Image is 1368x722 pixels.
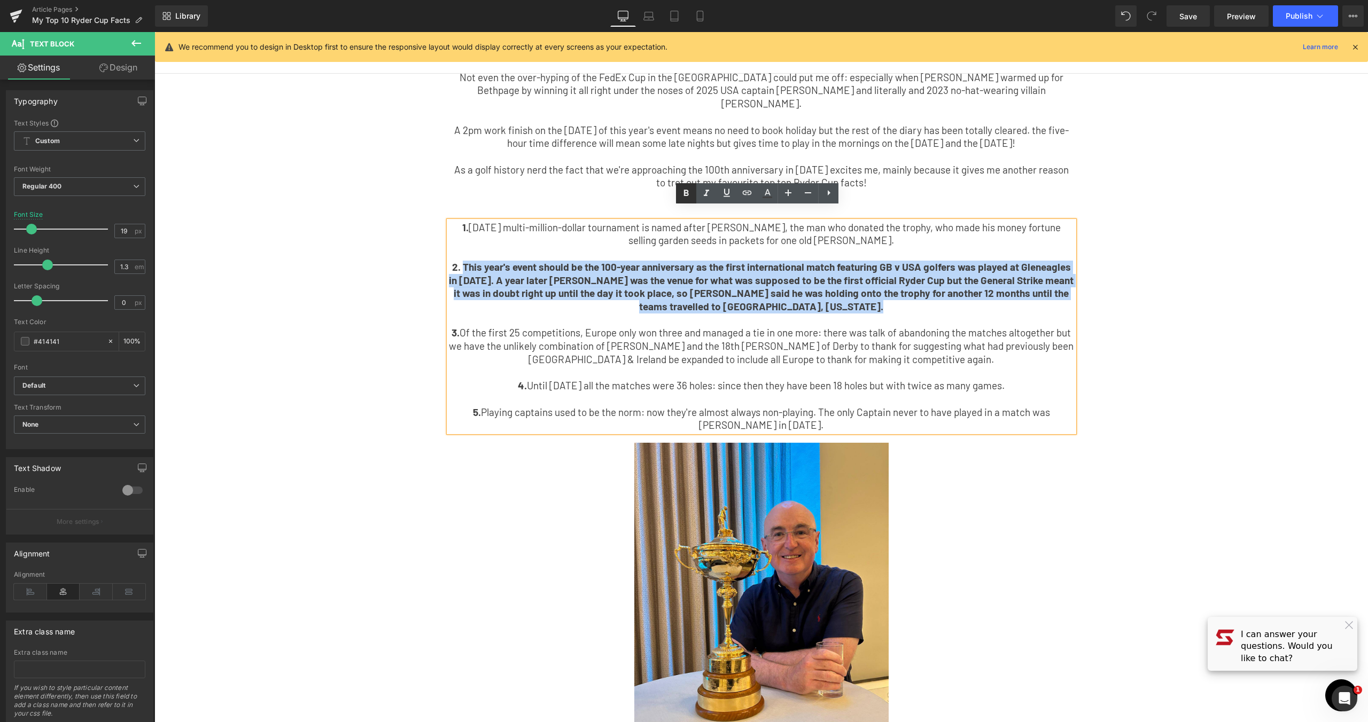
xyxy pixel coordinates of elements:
p: Playing captains used to be the norm: now they're almost always non-playing. The only Captain nev... [294,374,920,400]
div: Extra class name [14,649,145,656]
a: New Library [155,5,208,27]
strong: 3. [297,294,305,307]
p: A 2pm work finish on the [DATE] of this year's event means no need to book holiday but the rest o... [294,92,920,118]
button: Redo [1141,5,1162,27]
div: Font [14,364,145,371]
iframe: Intercom live chat [1332,686,1357,711]
div: Text Styles [14,119,145,127]
p: Not even the over-hyping of the FedEx Cup in the [GEOGRAPHIC_DATA] could put me off: especially w... [294,39,920,79]
div: Line Height [14,247,145,254]
span: px [135,299,144,306]
p: More settings [57,517,99,527]
span: Save [1179,11,1197,22]
span: em [135,263,144,270]
button: More settings [6,509,153,534]
div: Extra class name [14,621,75,636]
a: Desktop [610,5,636,27]
input: Color [34,335,102,347]
div: Letter Spacing [14,282,145,290]
strong: 4. [363,347,372,359]
div: Font Size [14,211,43,218]
span: My Top 10 Ryder Cup Facts [32,16,130,25]
span: px [135,227,144,234]
span: Preview [1227,11,1256,22]
div: % [119,332,145,351]
i: Default [22,381,45,390]
a: Preview [1214,5,1269,27]
strong: 1. [308,189,314,201]
div: Typography [14,91,58,106]
a: Design [80,56,157,80]
div: Enable [14,485,112,497]
span: 1 [1354,686,1362,694]
div: Alignment [14,571,145,578]
p: As a golf history nerd the fact that we're approaching the 100th anniversary in [DATE] excites me... [294,131,920,158]
span: Publish [1286,12,1312,20]
div: Text Shadow [14,458,61,473]
p: Until [DATE] all the matches were 36 holes: since then they have been 18 holes but with twice as ... [294,347,920,360]
strong: 2. This year's event should be the 100-year anniversary as the first international match featurin... [294,229,919,280]
div: Font Weight [14,166,145,173]
a: Learn more [1299,41,1342,53]
a: Mobile [687,5,713,27]
strong: 5. [318,374,327,386]
b: Custom [35,137,60,146]
button: Publish [1273,5,1338,27]
div: Text Color [14,318,145,326]
div: Alignment [14,543,50,558]
b: None [22,420,39,428]
span: Library [175,11,200,21]
a: Laptop [636,5,662,27]
a: Article Pages [32,5,155,14]
button: More [1342,5,1364,27]
a: Tablet [662,5,687,27]
p: Of the first 25 competitions, Europe only won three and managed a tie in one more: there was talk... [294,294,920,334]
p: [DATE] multi-million-dollar tournament is named after [PERSON_NAME], the man who donated the trop... [294,189,920,215]
p: We recommend you to design in Desktop first to ensure the responsive layout would display correct... [178,41,667,53]
b: Regular 400 [22,182,62,190]
button: Undo [1115,5,1137,27]
div: Text Transform [14,404,145,411]
span: Text Block [30,40,74,48]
